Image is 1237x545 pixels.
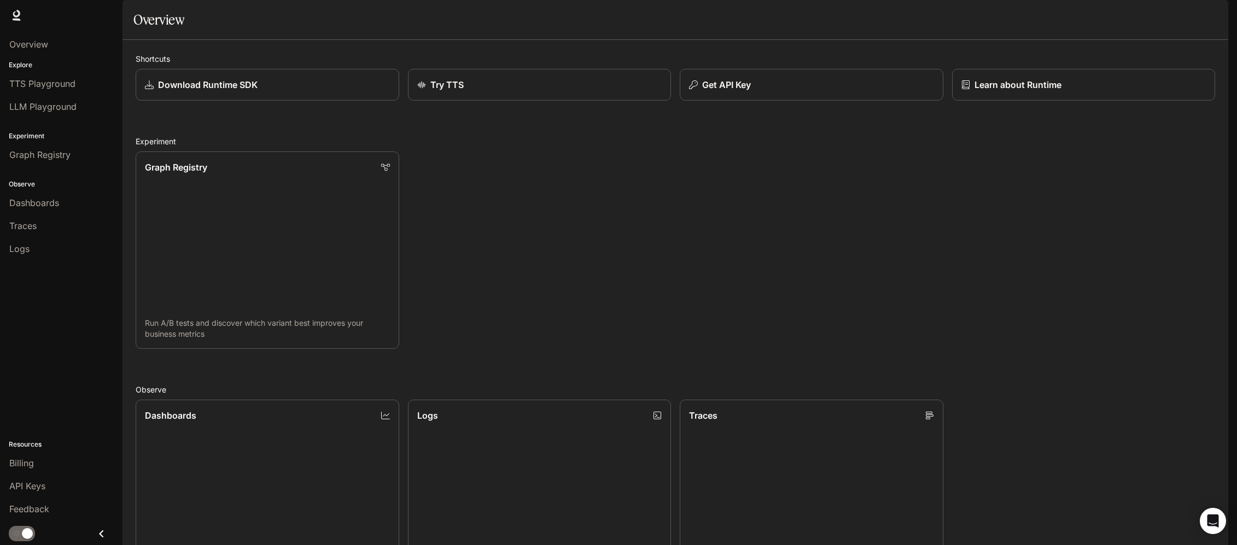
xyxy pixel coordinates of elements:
p: Get API Key [702,78,751,91]
p: Logs [417,409,438,422]
h2: Experiment [136,136,1215,147]
a: Try TTS [408,69,672,101]
p: Dashboards [145,409,196,422]
button: Get API Key [680,69,943,101]
p: Learn about Runtime [975,78,1061,91]
h2: Shortcuts [136,53,1215,65]
p: Traces [689,409,717,422]
a: Download Runtime SDK [136,69,399,101]
h1: Overview [133,9,184,31]
a: Graph RegistryRun A/B tests and discover which variant best improves your business metrics [136,151,399,349]
a: Learn about Runtime [952,69,1216,101]
div: Open Intercom Messenger [1200,508,1226,534]
h2: Observe [136,384,1215,395]
p: Run A/B tests and discover which variant best improves your business metrics [145,318,390,339]
p: Download Runtime SDK [158,78,258,91]
p: Try TTS [430,78,464,91]
p: Graph Registry [145,161,207,174]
